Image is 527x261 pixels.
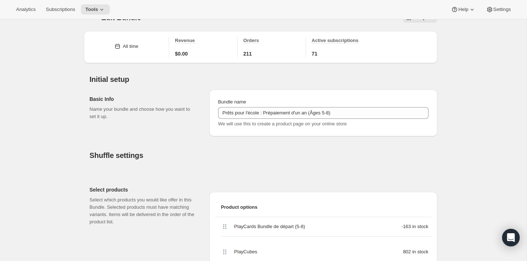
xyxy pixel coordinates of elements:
[12,4,40,15] button: Analytics
[46,7,75,12] span: Subscriptions
[175,50,188,57] span: $0.00
[81,4,110,15] button: Tools
[16,7,35,12] span: Analytics
[218,99,246,105] span: Bundle name
[334,223,431,230] div: -163 in stock
[482,4,515,15] button: Settings
[221,204,426,211] span: Product options
[218,121,347,126] span: We will use this to create a product page on your online store
[90,186,198,193] h2: Select products
[218,107,429,119] input: ie. Smoothie box
[234,223,305,230] span: PlayCards Bundle de départ (5-8)
[90,106,198,120] p: Name your bundle and choose how you want to set it up.
[334,248,431,256] div: 802 in stock
[234,248,257,256] span: PlayCubes
[90,196,198,226] p: Select which products you would like offer in this Bundle. Selected products must have matching v...
[493,7,511,12] span: Settings
[502,229,520,246] div: Open Intercom Messenger
[243,50,252,57] span: 211
[123,43,138,50] div: All time
[41,4,79,15] button: Subscriptions
[85,7,98,12] span: Tools
[446,4,480,15] button: Help
[312,38,359,43] span: Active subscriptions
[312,50,318,57] span: 71
[90,75,437,84] h2: Initial setup
[90,151,437,160] h2: Shuffle settings
[243,38,259,43] span: Orders
[175,38,195,43] span: Revenue
[458,7,468,12] span: Help
[90,95,198,103] h2: Basic Info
